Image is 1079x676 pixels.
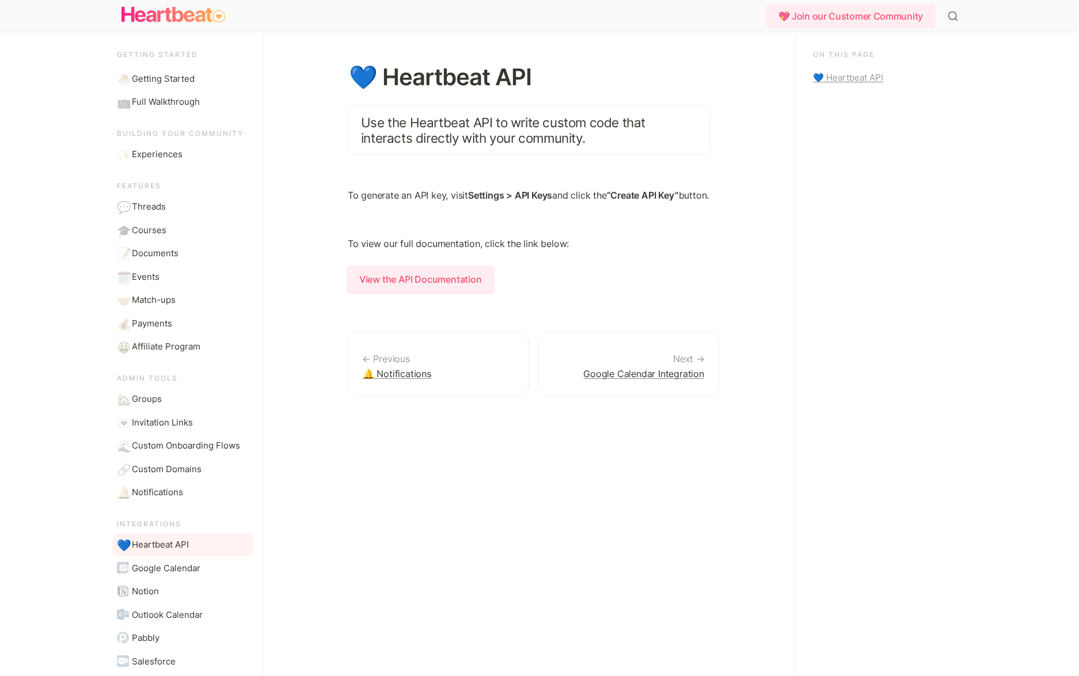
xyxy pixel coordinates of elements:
[112,534,254,556] a: 💙Heartbeat API
[117,247,128,259] span: 📝
[813,71,954,85] a: 💙 Heartbeat API
[132,294,176,307] span: Match-ups
[347,265,495,294] strong: View the API Documentation
[117,416,128,428] span: 💌
[132,271,159,284] span: Events
[112,289,254,312] a: 🤝Match-ups
[132,585,159,598] span: Notion
[468,189,552,201] strong: Settings > API Keys
[117,200,128,212] span: 💬
[117,224,128,236] span: 🎓
[132,439,240,453] span: Custom Onboarding Flows
[117,374,178,382] span: Admin Tools
[112,336,254,358] a: 🤑Affiliate Program
[112,219,254,242] a: 🎓Courses
[112,481,254,504] a: 🔔Notifications
[112,266,254,288] a: 🗓️Events
[117,340,128,352] span: 🤑
[117,96,128,107] span: 📺
[132,562,200,575] span: Google Calendar
[112,68,254,90] a: 🐣Getting Started
[117,148,128,159] span: ✨
[132,655,176,669] span: Salesforce
[112,651,254,673] a: SalesforceSalesforce
[112,242,254,265] a: 📝Documents
[117,73,128,84] span: 🐣
[132,317,172,331] span: Payments
[117,486,128,497] span: 🔔
[348,332,529,397] a: 🔔 Notifications
[112,313,254,335] a: 💰Payments
[117,538,128,550] span: 💙
[112,91,254,113] a: 📺Full Walkthrough
[121,3,225,26] img: Logo
[132,200,166,214] span: Threads
[132,538,189,552] span: Heartbeat API
[117,317,128,329] span: 💰
[132,148,183,161] span: Experiences
[766,3,940,29] a: 💖 Join our Customer Community
[117,439,128,451] span: 🌊
[112,412,254,434] a: 💌Invitation Links
[117,129,244,138] span: Building your community
[117,50,198,59] span: Getting started
[607,189,679,201] strong: “Create API Key”
[361,115,649,146] span: Use the Heartbeat API to write custom code that interacts directly with your community.
[117,632,129,643] img: Pabbly
[112,196,254,218] a: 💬Threads
[766,3,936,29] div: 💖 Join our Customer Community
[117,655,129,667] img: Salesforce
[117,181,161,190] span: Features
[117,609,129,620] img: Outlook Calendar
[132,340,200,354] span: Affiliate Program
[112,557,254,580] a: Google CalendarGoogle Calendar
[132,96,200,109] span: Full Walkthrough
[117,271,128,282] span: 🗓️
[117,562,129,574] img: Google Calendar
[112,627,254,650] a: PabblyPabbly
[348,188,711,207] p: To generate an API key, visit and click the button.
[348,274,493,285] a: View the API Documentation
[117,585,129,597] img: Notion
[132,416,193,430] span: Invitation Links
[132,632,159,645] span: Pabbly
[132,73,195,86] span: Getting Started
[348,64,711,90] h1: 💙 Heartbeat API
[813,50,875,59] span: On this page
[112,604,254,626] a: Outlook CalendarOutlook Calendar
[117,519,181,528] span: Integrations
[117,463,128,474] span: 🔗
[117,294,128,305] span: 🤝
[132,224,166,237] span: Courses
[112,388,254,411] a: 🏡Groups
[117,393,128,404] span: 🏡
[538,332,719,397] a: Google Calendar Integration
[132,247,178,260] span: Documents
[112,458,254,481] a: 🔗Custom Domains
[112,580,254,603] a: NotionNotion
[348,237,711,255] p: To view our full documentation, click the link below:
[112,435,254,457] a: 🌊Custom Onboarding Flows
[132,609,203,622] span: Outlook Calendar
[132,486,183,499] span: Notifications
[112,143,254,166] a: ✨Experiences
[132,463,202,476] span: Custom Domains
[132,393,162,406] span: Groups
